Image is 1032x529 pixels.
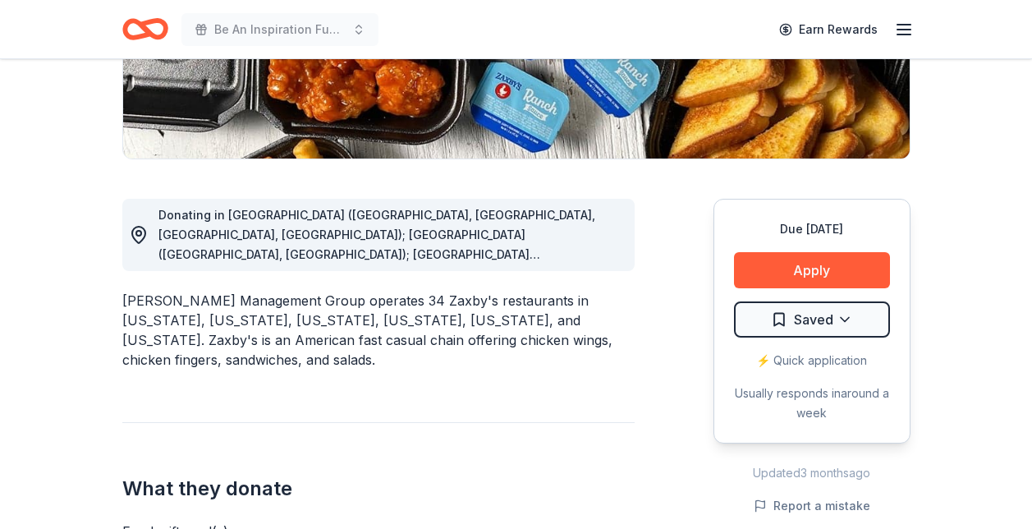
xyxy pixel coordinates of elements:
[181,13,378,46] button: Be An Inspiration Fundraiser
[734,219,890,239] div: Due [DATE]
[734,301,890,338] button: Saved
[734,384,890,423] div: Usually responds in around a week
[794,309,833,330] span: Saved
[769,15,888,44] a: Earn Rewards
[754,496,870,516] button: Report a mistake
[734,351,890,370] div: ⚡️ Quick application
[158,208,595,419] span: Donating in [GEOGRAPHIC_DATA] ([GEOGRAPHIC_DATA], [GEOGRAPHIC_DATA], [GEOGRAPHIC_DATA], [GEOGRAPH...
[122,10,168,48] a: Home
[122,291,635,370] div: [PERSON_NAME] Management Group operates 34 Zaxby's restaurants in [US_STATE], [US_STATE], [US_STA...
[214,20,346,39] span: Be An Inspiration Fundraiser
[122,476,635,502] h2: What they donate
[734,252,890,288] button: Apply
[713,463,910,483] div: Updated 3 months ago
